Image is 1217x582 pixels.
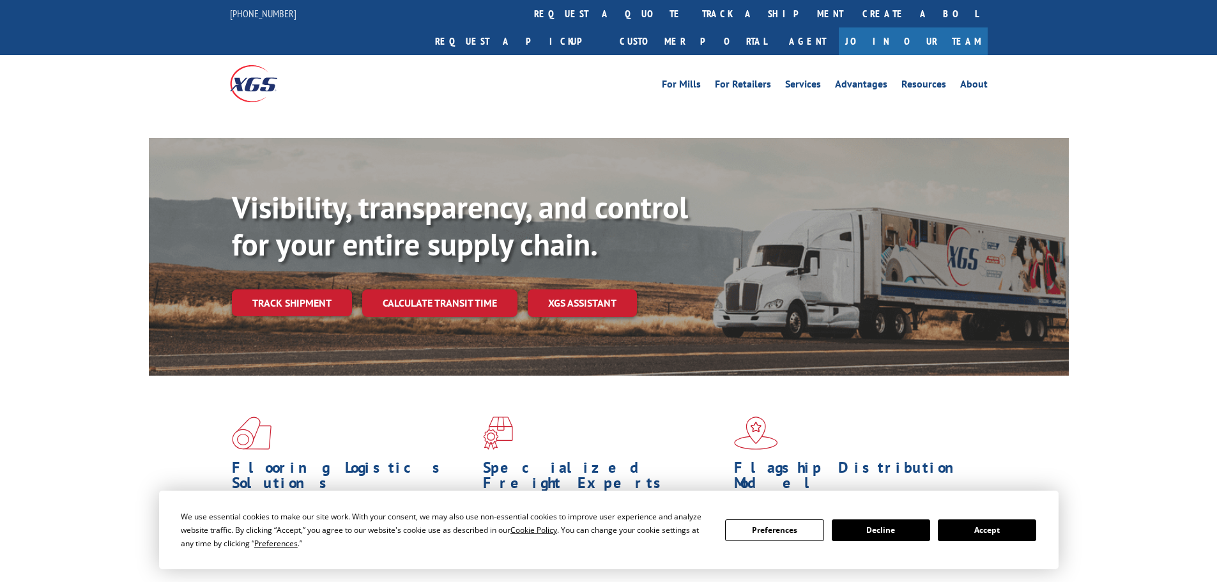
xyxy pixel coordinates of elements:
[734,460,976,497] h1: Flagship Distribution Model
[776,27,839,55] a: Agent
[483,460,724,497] h1: Specialized Freight Experts
[715,79,771,93] a: For Retailers
[725,519,823,541] button: Preferences
[159,491,1059,569] div: Cookie Consent Prompt
[232,187,688,264] b: Visibility, transparency, and control for your entire supply chain.
[510,525,557,535] span: Cookie Policy
[230,7,296,20] a: [PHONE_NUMBER]
[232,289,352,316] a: Track shipment
[181,510,710,550] div: We use essential cookies to make our site work. With your consent, we may also use non-essential ...
[362,289,517,317] a: Calculate transit time
[425,27,610,55] a: Request a pickup
[835,79,887,93] a: Advantages
[662,79,701,93] a: For Mills
[610,27,776,55] a: Customer Portal
[901,79,946,93] a: Resources
[528,289,637,317] a: XGS ASSISTANT
[232,417,272,450] img: xgs-icon-total-supply-chain-intelligence-red
[734,417,778,450] img: xgs-icon-flagship-distribution-model-red
[232,460,473,497] h1: Flooring Logistics Solutions
[960,79,988,93] a: About
[785,79,821,93] a: Services
[832,519,930,541] button: Decline
[254,538,298,549] span: Preferences
[938,519,1036,541] button: Accept
[483,417,513,450] img: xgs-icon-focused-on-flooring-red
[839,27,988,55] a: Join Our Team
